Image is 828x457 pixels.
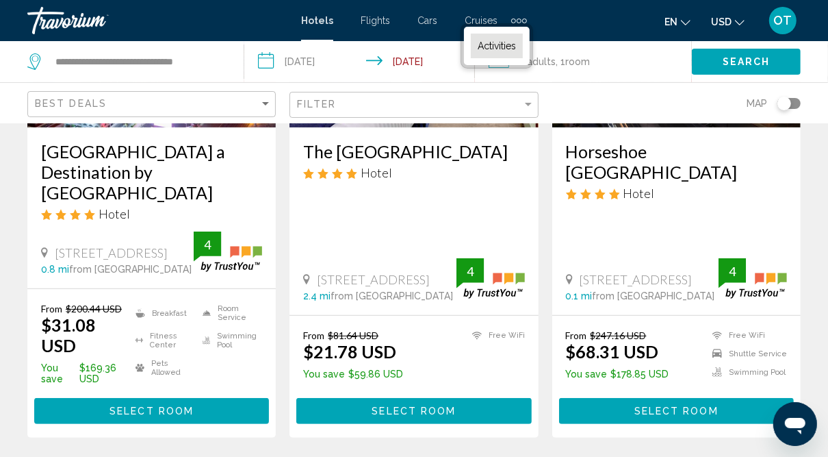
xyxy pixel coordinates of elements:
a: Select Room [296,402,531,417]
span: 0.1 mi [566,291,593,301]
iframe: Button to launch messaging window [773,402,817,446]
span: from [GEOGRAPHIC_DATA] [593,291,715,301]
span: 2.4 mi [303,291,331,301]
span: You save [303,369,345,380]
span: Hotel [623,186,655,201]
span: Filter [297,99,336,110]
li: Swimming Pool [196,330,263,351]
button: Change currency [711,12,745,32]
del: $200.44 USD [66,303,122,314]
a: Travorium [27,7,287,34]
a: The [GEOGRAPHIC_DATA] [303,141,524,162]
button: Select Room [559,398,794,423]
span: from [GEOGRAPHIC_DATA] [69,264,192,275]
mat-select: Sort by [35,99,272,110]
span: Hotel [361,165,392,180]
li: Pets Allowed [129,358,196,378]
span: Room [565,56,590,67]
span: USD [711,16,732,27]
button: Select Room [34,398,269,423]
span: OT [774,14,792,27]
span: Select Room [634,406,719,417]
li: Room Service [196,303,263,323]
button: User Menu [765,6,801,35]
div: 4 [194,236,221,253]
button: Select Room [296,398,531,423]
img: trustyou-badge.svg [194,232,262,272]
li: Free WiFi [465,330,525,341]
a: Cruises [465,15,497,26]
a: Activities [471,34,523,58]
span: [STREET_ADDRESS] [55,245,168,260]
div: 4 star Hotel [41,206,262,221]
button: Search [692,49,801,74]
span: from [GEOGRAPHIC_DATA] [331,291,453,301]
p: $59.86 USD [303,369,403,380]
ins: $31.08 USD [41,314,96,356]
ins: $21.78 USD [303,341,396,362]
p: $178.85 USD [566,369,669,380]
button: Check-in date: Sep 8, 2025 Check-out date: Sep 12, 2025 [244,41,475,82]
p: $169.36 USD [41,362,129,384]
span: Activities [478,40,516,51]
span: Best Deals [35,98,107,109]
span: [STREET_ADDRESS] [580,272,693,287]
button: Filter [289,91,538,119]
a: Select Room [559,402,794,417]
span: en [664,16,677,27]
span: Adults [527,56,556,67]
li: Fitness Center [129,330,196,351]
span: From [303,330,324,341]
span: You save [566,369,608,380]
ins: $68.31 USD [566,341,659,362]
div: 4 [719,263,746,280]
span: You save [41,362,76,384]
span: Hotel [99,206,130,221]
button: Travelers: 2 adults, 0 children [475,41,692,82]
del: $247.16 USD [591,330,647,341]
span: 0.8 mi [41,264,69,275]
button: Extra navigation items [511,10,527,32]
span: Select Room [372,406,456,417]
div: 4 star Hotel [303,165,524,180]
a: Horseshoe [GEOGRAPHIC_DATA] [566,141,787,182]
button: Change language [664,12,690,32]
img: trustyou-badge.svg [456,258,525,299]
li: Shuttle Service [706,348,787,360]
del: $81.64 USD [328,330,378,341]
span: From [566,330,587,341]
span: 2 [521,52,556,71]
div: 4 star Hotel [566,186,787,201]
button: Toggle map [767,97,801,110]
span: From [41,303,62,314]
li: Swimming Pool [706,367,787,378]
div: 4 [456,263,484,280]
a: [GEOGRAPHIC_DATA] a Destination by [GEOGRAPHIC_DATA] [41,141,262,203]
img: trustyou-badge.svg [719,258,787,299]
li: Free WiFi [706,330,787,341]
span: , 1 [556,52,590,71]
a: Flights [361,15,390,26]
li: Breakfast [129,303,196,323]
span: Search [723,57,771,68]
a: Hotels [301,15,333,26]
span: Select Room [109,406,194,417]
a: Cars [417,15,437,26]
a: Select Room [34,402,269,417]
span: Map [747,94,767,113]
span: [STREET_ADDRESS] [317,272,430,287]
